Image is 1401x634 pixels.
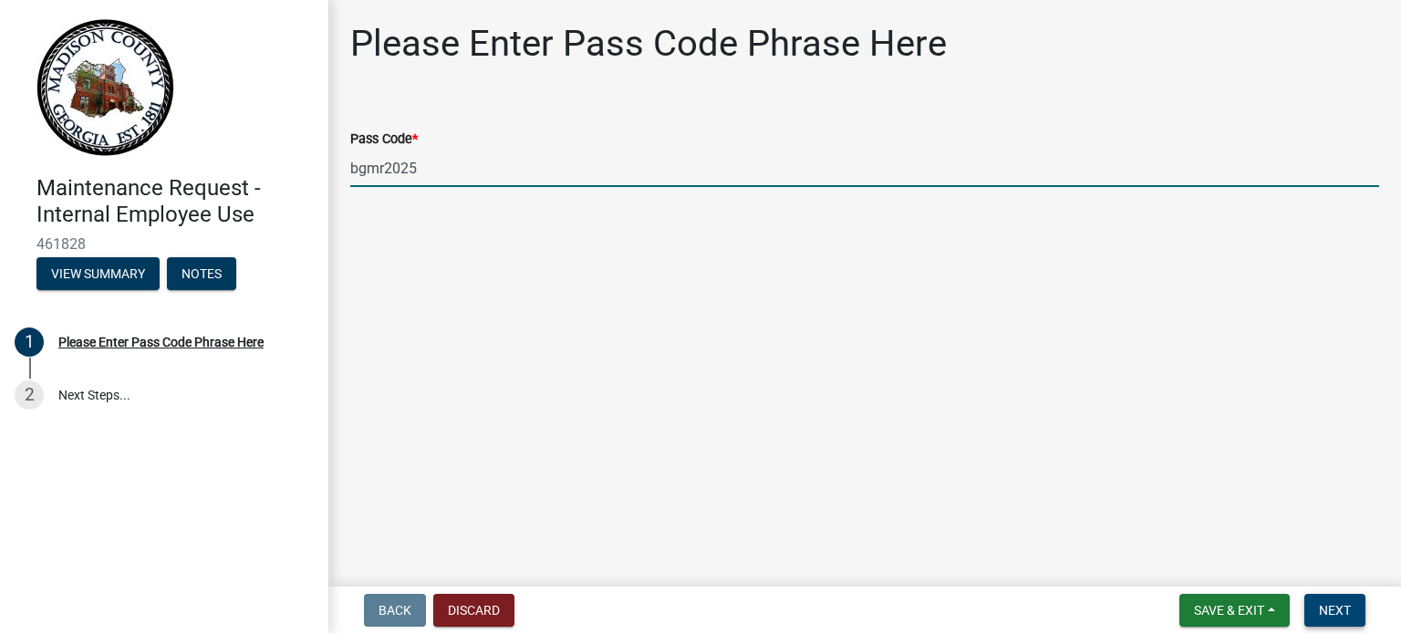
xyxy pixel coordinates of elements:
span: Next [1319,603,1351,618]
button: Back [364,594,426,627]
button: View Summary [36,257,160,290]
div: 1 [15,327,44,357]
label: Pass Code [350,133,418,146]
div: 2 [15,380,44,410]
wm-modal-confirm: Summary [36,267,160,282]
span: Save & Exit [1194,603,1264,618]
button: Notes [167,257,236,290]
span: Back [379,603,411,618]
wm-modal-confirm: Notes [167,267,236,282]
img: Madison County, Georgia [36,19,174,156]
button: Next [1304,594,1365,627]
button: Discard [433,594,514,627]
div: Please Enter Pass Code Phrase Here [58,336,264,348]
h1: Please Enter Pass Code Phrase Here [350,22,947,66]
button: Save & Exit [1179,594,1290,627]
h4: Maintenance Request - Internal Employee Use [36,175,314,228]
span: 461828 [36,235,292,253]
